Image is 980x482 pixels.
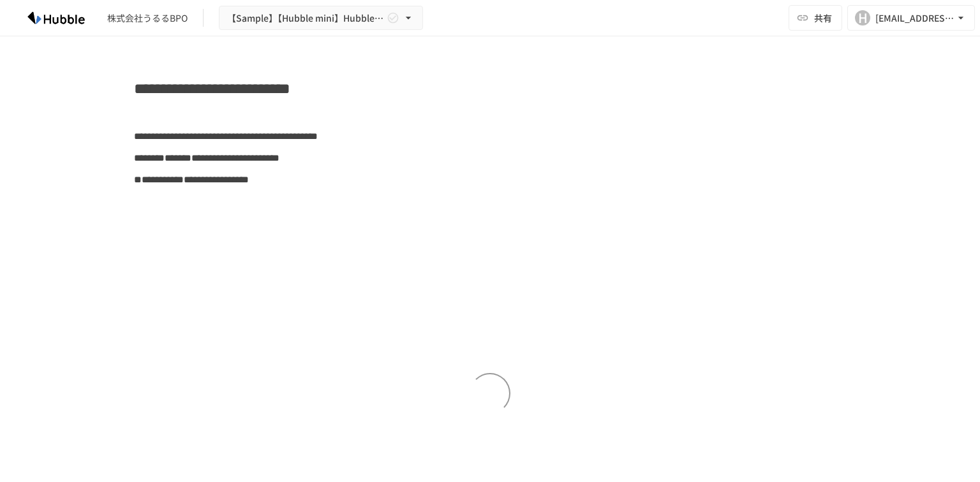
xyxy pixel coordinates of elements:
div: H [855,10,870,26]
span: 共有 [814,11,832,25]
div: [EMAIL_ADDRESS][DOMAIN_NAME] [875,10,954,26]
button: 【Sample】【Hubble mini】Hubble×企業名 オンボーディングプロジェクト [219,6,423,31]
button: 共有 [789,5,842,31]
button: H[EMAIL_ADDRESS][DOMAIN_NAME] [847,5,975,31]
img: HzDRNkGCf7KYO4GfwKnzITak6oVsp5RHeZBEM1dQFiQ [15,8,97,28]
div: 株式会社うるるBPO [107,11,188,25]
span: 【Sample】【Hubble mini】Hubble×企業名 オンボーディングプロジェクト [227,10,384,26]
